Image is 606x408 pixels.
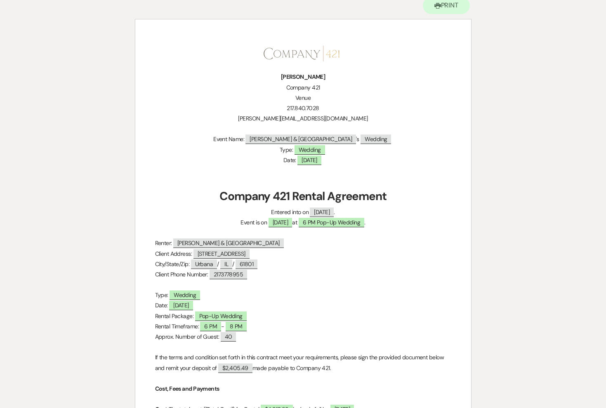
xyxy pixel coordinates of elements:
[155,290,451,300] p: Type:
[191,259,217,269] span: Urbana
[169,301,193,310] span: [DATE]
[193,249,250,259] span: [STREET_ADDRESS]
[173,238,284,248] span: [PERSON_NAME] & [GEOGRAPHIC_DATA]
[297,156,321,165] span: [DATE]
[269,218,292,227] span: [DATE]
[155,83,451,93] p: Company 421
[155,103,451,113] p: 217.840.7028
[220,259,232,269] span: IL
[155,300,451,311] p: Date:
[200,322,221,331] span: 6 PM
[155,332,451,342] p: Approx. Number of Guest:
[170,290,200,300] span: Wedding
[155,155,451,165] p: Date:
[155,259,451,269] p: City/State/Zip: / /
[155,113,451,124] p: [PERSON_NAME][EMAIL_ADDRESS][DOMAIN_NAME]
[299,218,364,227] span: 6 PM Pop-Up Wedding
[155,145,451,155] p: Type:
[155,93,451,103] p: Venue
[210,270,247,279] span: 2173778955
[310,208,334,217] span: [DATE]
[155,134,451,144] p: Event Name: 's
[155,269,451,280] p: Client Phone Number:
[361,134,391,144] span: Wedding
[155,249,451,259] p: Client Address:
[155,321,451,332] p: Rental Timeframe: -
[281,73,325,80] strong: [PERSON_NAME]
[155,352,451,363] p: If the terms and condition set forth in this contract meet your requirements, please sign the pro...
[218,363,252,373] span: $2,405.49
[226,322,247,331] span: 8 PM
[236,259,257,269] span: 61801
[195,311,247,321] span: Pop-Up Wedding
[155,238,451,248] p: Renter:
[155,363,451,373] p: and remit your deposit of made payable to Company 421.
[155,311,451,321] p: Rental Package:
[221,332,236,342] span: 40
[219,189,387,204] strong: Company 421 Rental Agreement
[155,385,219,392] strong: Cost, Fees and Payments
[295,145,325,155] span: Wedding
[155,217,451,228] p: Event is on at .
[155,207,451,217] p: Entered into on .
[261,40,344,61] img: Screen Shot 2025-01-09 at 10.20.39 AM.png
[245,134,356,144] span: [PERSON_NAME] & [GEOGRAPHIC_DATA]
